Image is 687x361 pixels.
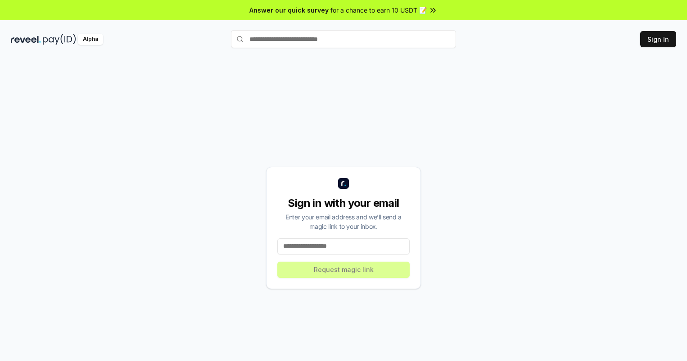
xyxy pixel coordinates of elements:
img: logo_small [338,178,349,189]
span: Answer our quick survey [249,5,329,15]
div: Enter your email address and we’ll send a magic link to your inbox. [277,212,410,231]
div: Sign in with your email [277,196,410,210]
img: reveel_dark [11,34,41,45]
button: Sign In [640,31,676,47]
div: Alpha [78,34,103,45]
img: pay_id [43,34,76,45]
span: for a chance to earn 10 USDT 📝 [330,5,427,15]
